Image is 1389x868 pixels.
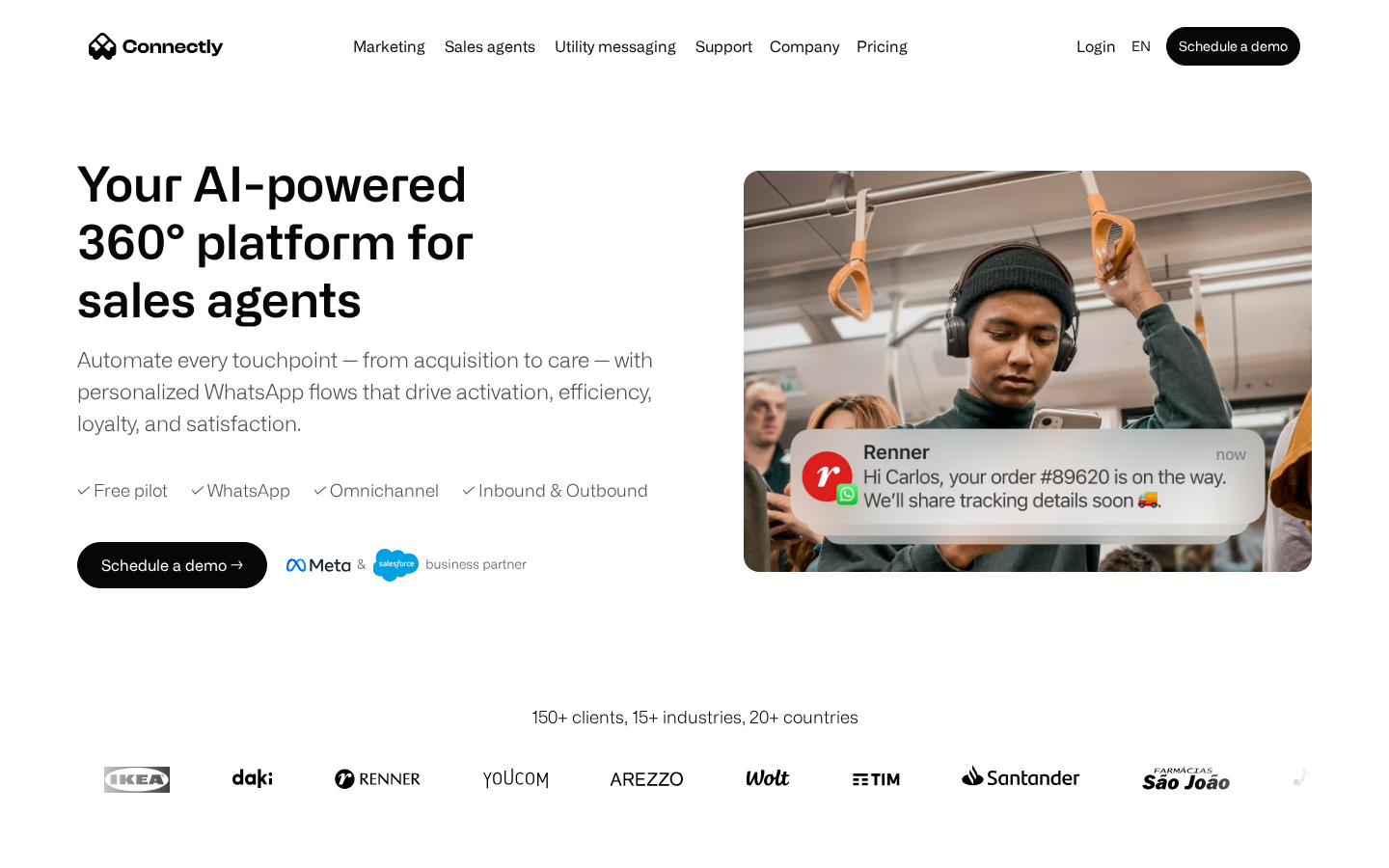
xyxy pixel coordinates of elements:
[462,477,648,503] div: ✓ Inbound & Outbound
[77,270,521,328] h1: sales agents
[437,39,543,54] a: Sales agents
[77,542,267,588] a: Schedule a demo →
[191,477,290,503] div: ✓ WhatsApp
[286,549,528,582] img: Meta and Salesforce business partner badge.
[1124,33,1162,60] div: en
[77,154,521,270] h1: Your AI-powered 360° platform for
[89,32,224,61] a: home
[313,477,439,503] div: ✓ Omnichannel
[77,343,685,439] div: Automate every touchpoint — from acquisition to care — with personalized WhatsApp flows that driv...
[39,834,116,861] ul: Language list
[345,39,433,54] a: Marketing
[77,270,521,328] div: 1 of 4
[770,33,839,60] div: Company
[77,270,521,328] div: carousel
[688,39,760,54] a: Support
[849,39,915,54] a: Pricing
[77,477,168,503] div: ✓ Free pilot
[19,832,116,861] aside: Language selected: English
[764,33,845,60] div: Company
[1131,33,1151,60] div: en
[547,39,684,54] a: Utility messaging
[1166,27,1300,66] a: Schedule a demo
[531,704,858,730] div: 150+ clients, 15+ industries, 20+ countries
[1069,33,1124,60] a: Login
